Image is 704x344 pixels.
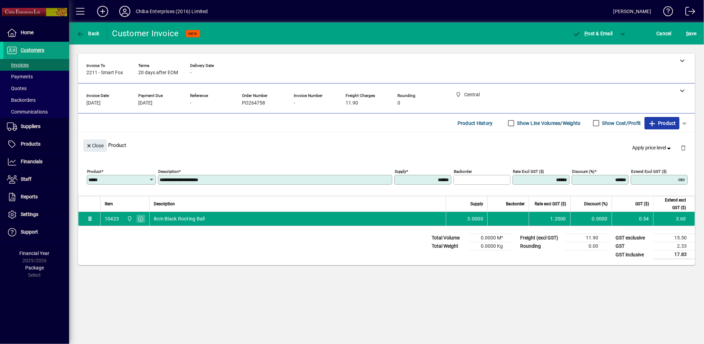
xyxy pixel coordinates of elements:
[92,5,114,18] button: Add
[21,229,38,235] span: Support
[189,31,197,36] span: NEW
[125,215,133,223] span: Central
[654,234,695,242] td: 15.50
[686,28,697,39] span: ave
[458,118,493,129] span: Product History
[565,242,607,250] td: 0.00
[190,100,191,106] span: -
[601,120,641,127] label: Show Cost/Profit
[21,30,34,35] span: Home
[154,215,205,222] span: 8cm Black Rooting Ball
[154,200,175,208] span: Description
[397,100,400,106] span: 0
[428,234,470,242] td: Total Volume
[82,142,109,148] app-page-header-button: Close
[657,28,672,39] span: Cancel
[86,140,104,151] span: Close
[585,31,588,36] span: P
[630,142,675,154] button: Apply price level
[21,159,43,164] span: Financials
[21,141,40,147] span: Products
[21,47,44,53] span: Customers
[468,215,484,222] span: 3.0000
[3,71,69,82] a: Payments
[565,234,607,242] td: 11.90
[87,169,101,174] mat-label: Product
[648,118,676,129] span: Product
[3,153,69,170] a: Financials
[675,145,692,151] app-page-header-button: Delete
[3,188,69,206] a: Reports
[3,106,69,118] a: Communications
[395,169,406,174] mat-label: Supply
[114,5,136,18] button: Profile
[78,132,695,158] div: Product
[21,212,38,217] span: Settings
[535,200,566,208] span: Rate excl GST ($)
[584,200,608,208] span: Discount (%)
[242,100,265,106] span: PO264758
[570,212,612,226] td: 0.0000
[470,234,511,242] td: 0.0000 M³
[470,200,483,208] span: Supply
[635,200,649,208] span: GST ($)
[686,31,689,36] span: S
[83,139,107,152] button: Close
[680,1,695,24] a: Logout
[3,94,69,106] a: Backorders
[3,118,69,135] a: Suppliers
[75,27,101,40] button: Back
[86,100,101,106] span: [DATE]
[612,250,654,259] td: GST inclusive
[21,194,38,199] span: Reports
[76,31,100,36] span: Back
[138,100,152,106] span: [DATE]
[655,27,674,40] button: Cancel
[632,144,673,151] span: Apply price level
[513,169,544,174] mat-label: Rate excl GST ($)
[454,169,472,174] mat-label: Backorder
[654,242,695,250] td: 2.33
[569,27,616,40] button: Post & Email
[3,59,69,71] a: Invoices
[654,250,695,259] td: 17.83
[105,215,119,222] div: 10423
[572,169,594,174] mat-label: Discount (%)
[573,31,613,36] span: ost & Email
[112,28,179,39] div: Customer Invoice
[7,86,27,91] span: Quotes
[658,196,686,212] span: Extend excl GST ($)
[517,242,565,250] td: Rounding
[517,234,565,242] td: Freight (excl GST)
[105,200,113,208] span: Item
[612,234,654,242] td: GST exclusive
[3,224,69,241] a: Support
[470,242,511,250] td: 0.0000 Kg
[653,212,695,226] td: 3.60
[7,109,48,115] span: Communications
[69,27,107,40] app-page-header-button: Back
[138,70,178,76] span: 20 days after EOM
[455,117,496,129] button: Product History
[645,117,679,129] button: Product
[25,265,44,271] span: Package
[7,62,29,68] span: Invoices
[190,70,191,76] span: -
[7,74,33,79] span: Payments
[675,139,692,156] button: Delete
[533,215,566,222] div: 1.2000
[3,206,69,223] a: Settings
[294,100,295,106] span: -
[3,136,69,153] a: Products
[684,27,698,40] button: Save
[428,242,470,250] td: Total Weight
[136,6,208,17] div: Chiba Enterprises (2016) Limited
[612,212,653,226] td: 0.54
[21,176,31,182] span: Staff
[346,100,358,106] span: 11.90
[21,124,40,129] span: Suppliers
[7,97,36,103] span: Backorders
[158,169,179,174] mat-label: Description
[506,200,525,208] span: Backorder
[612,242,654,250] td: GST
